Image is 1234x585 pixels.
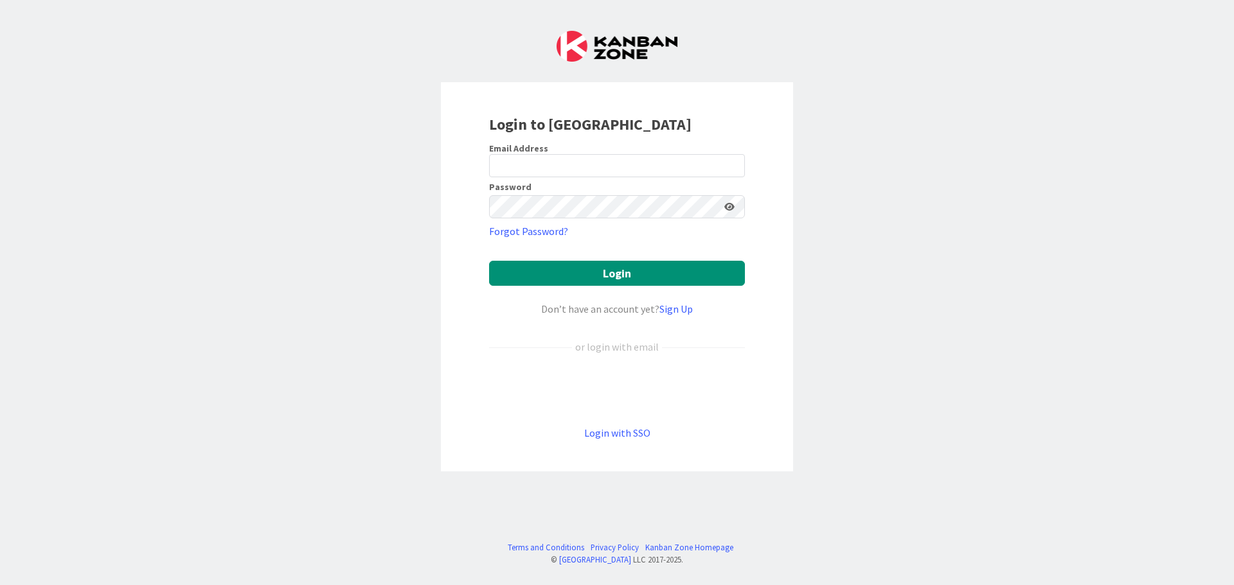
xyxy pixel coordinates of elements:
[572,339,662,354] div: or login with email
[489,182,532,191] label: Password
[659,302,693,315] a: Sign Up
[501,554,733,566] div: © LLC 2017- 2025 .
[559,554,631,564] a: [GEOGRAPHIC_DATA]
[489,143,548,154] label: Email Address
[483,376,751,404] iframe: Kirjaudu Google-tilillä -painike
[489,223,568,239] a: Forgot Password?
[489,301,745,317] div: Don’t have an account yet?
[584,426,650,439] a: Login with SSO
[489,261,745,286] button: Login
[489,114,692,134] b: Login to [GEOGRAPHIC_DATA]
[508,541,584,554] a: Terms and Conditions
[591,541,639,554] a: Privacy Policy
[557,31,677,62] img: Kanban Zone
[645,541,733,554] a: Kanban Zone Homepage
